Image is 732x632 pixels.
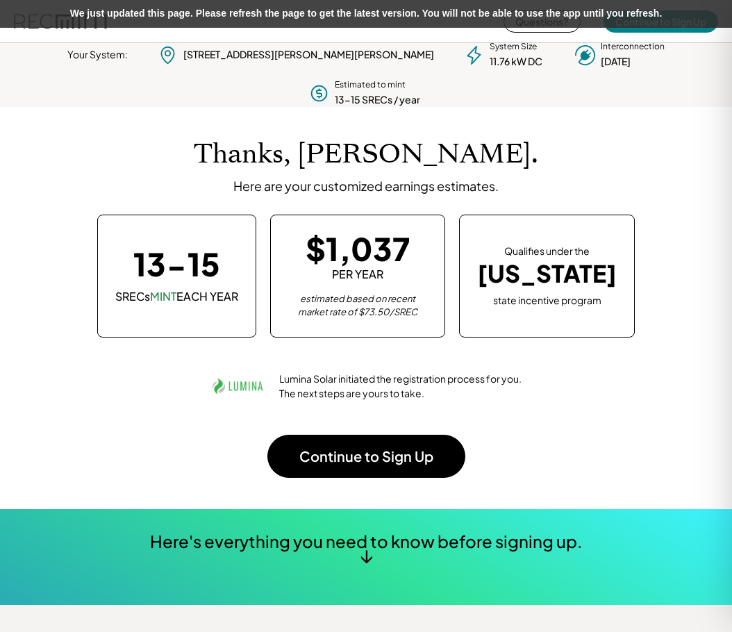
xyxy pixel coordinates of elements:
[601,41,665,53] div: Interconnection
[233,178,499,194] div: Here are your customized earnings estimates.
[267,435,465,478] button: Continue to Sign Up
[332,267,383,282] div: PER YEAR
[150,289,176,303] font: MINT
[150,530,583,554] div: Here's everything you need to know before signing up.
[288,292,427,319] div: estimated based on recent market rate of $73.50/SREC
[335,93,420,107] div: 13-15 SRECs / year
[490,41,537,53] div: System Size
[490,55,542,69] div: 11.76 kW DC
[279,372,523,401] div: Lumina Solar initiated the registration process for you. The next steps are yours to take.
[183,48,434,62] div: [STREET_ADDRESS][PERSON_NAME][PERSON_NAME]
[67,48,128,62] div: Your System:
[504,244,590,258] div: Qualifies under the
[115,289,238,304] div: SRECs EACH YEAR
[194,138,538,171] h1: Thanks, [PERSON_NAME].
[477,260,617,288] div: [US_STATE]
[360,544,373,565] div: ↓
[306,233,410,264] div: $1,037
[133,248,220,279] div: 13-15
[335,79,406,91] div: Estimated to mint
[210,358,265,414] img: lumina.png
[601,55,631,69] div: [DATE]
[493,292,601,308] div: state incentive program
